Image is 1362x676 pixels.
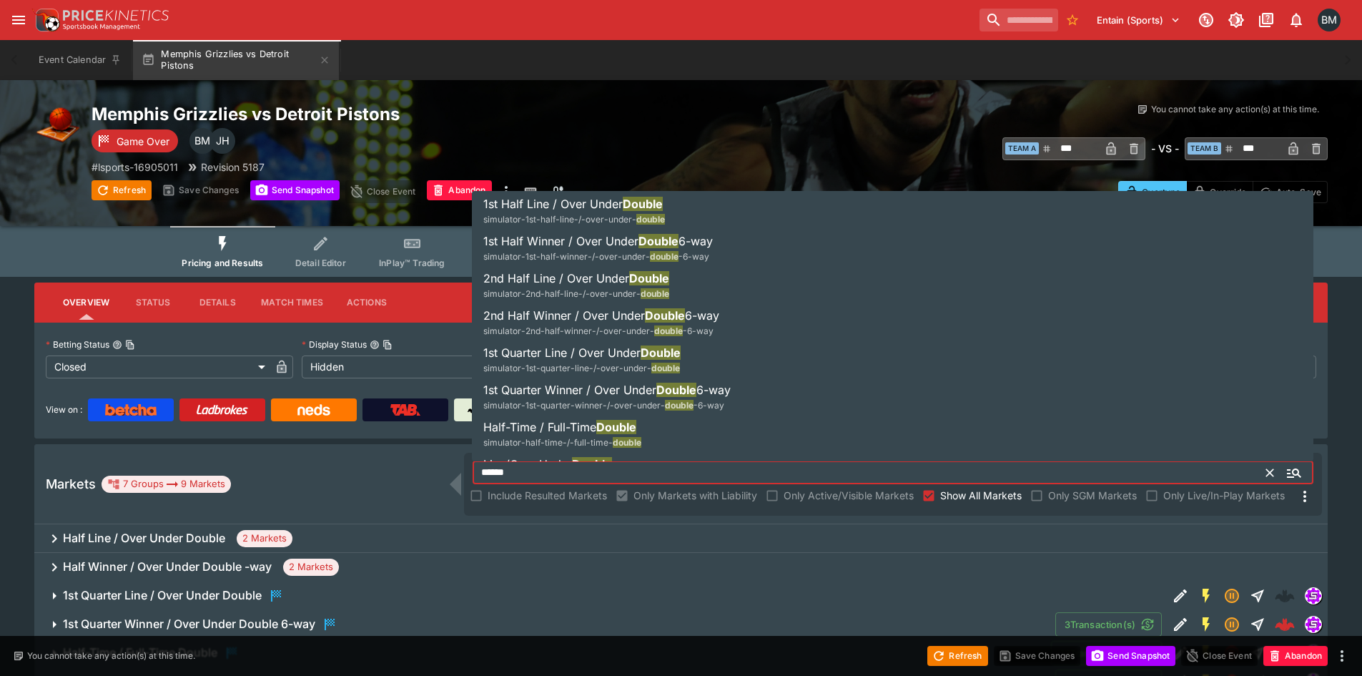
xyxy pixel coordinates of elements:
[6,7,31,33] button: open drawer
[46,356,270,378] div: Closed
[685,308,719,323] span: 6-way
[27,650,195,662] p: You cannot take any action(s) at this time.
[1163,488,1285,503] span: Only Live/In-Play Markets
[498,180,515,203] button: more
[427,182,491,197] span: Mark an event as closed and abandoned.
[1186,181,1253,203] button: Override
[678,234,713,248] span: 6-way
[650,251,678,262] span: double
[784,488,914,503] span: Only Active/Visible Markets
[112,340,122,350] button: Betting StatusCopy To Clipboard
[572,457,612,471] span: Double
[1263,647,1328,662] span: Mark an event as closed and abandoned.
[1210,185,1246,200] p: Override
[1281,460,1307,486] button: Close
[63,617,315,632] h6: 1st Quarter Winner / Over Under Double 6-way
[1305,587,1322,604] div: simulator
[1296,488,1313,505] svg: More
[1283,7,1309,33] button: Notifications
[1253,181,1328,203] button: Auto-Save
[1055,612,1162,637] button: 3Transaction(s)
[483,271,629,285] span: 2nd Half Line / Over Under
[1193,7,1219,33] button: Connected to PK
[927,646,987,666] button: Refresh
[125,340,135,350] button: Copy To Clipboard
[645,308,685,323] span: Double
[370,340,380,350] button: Display StatusCopy To Clipboard
[940,488,1022,503] span: Show All Markets
[683,325,714,336] span: -6-way
[297,404,330,416] img: Neds
[678,251,709,262] span: -6-way
[250,180,340,200] button: Send Snapshot
[1168,612,1193,637] button: Edit Detail
[390,404,420,416] img: TabNZ
[468,404,479,416] img: Cerberus
[427,180,491,200] button: Abandon
[1005,142,1039,155] span: Team A
[105,404,157,416] img: Betcha
[1276,185,1321,200] p: Auto-Save
[665,400,694,411] span: double
[133,40,339,80] button: Memphis Grizzlies vs Detroit Pistons
[483,383,656,397] span: 1st Quarter Winner / Over Under
[201,160,265,175] p: Revision 5187
[454,398,540,421] a: Cerberus
[483,457,572,471] span: Line/Over Under
[182,258,263,268] span: Pricing and Results
[1263,646,1328,666] button: Abandon
[92,180,152,200] button: Refresh
[1118,181,1187,203] button: Overtype
[694,400,724,411] span: -6-way
[63,559,272,574] h6: Half Winner / Over Under Double -way
[302,338,367,351] p: Display Status
[1223,7,1249,33] button: Toggle light/dark mode
[641,288,669,299] span: double
[1318,9,1341,31] div: Byron Monk
[379,258,445,268] span: InPlay™ Trading
[483,363,651,373] span: simulator-1st-quarter-line-/-over-under-
[1193,612,1219,637] button: SGM Enabled
[1193,583,1219,609] button: SGM Enabled
[483,420,596,434] span: Half-Time / Full-Time
[1306,588,1321,604] img: simulator
[613,437,641,448] span: double
[63,24,140,30] img: Sportsbook Management
[209,128,235,154] div: Jiahao Hao
[51,285,121,320] button: Overview
[483,400,665,411] span: simulator-1st-quarter-winner-/-over-under-
[1275,614,1295,635] img: logo-cerberus--red.svg
[121,285,185,320] button: Status
[1223,587,1240,604] svg: Suspended
[185,285,250,320] button: Details
[189,128,215,154] div: Byron Monk
[283,560,339,574] span: 2 Markets
[656,383,696,397] span: Double
[1313,4,1345,36] button: Byron Monk
[92,160,178,175] p: Copy To Clipboard
[1219,612,1245,637] button: Suspended
[629,271,669,285] span: Double
[295,258,346,268] span: Detail Editor
[335,285,399,320] button: Actions
[1245,612,1270,637] button: Straight
[383,340,393,350] button: Copy To Clipboard
[1219,583,1245,609] button: Suspended
[196,404,248,416] img: Ladbrokes
[1048,488,1137,503] span: Only SGM Markets
[1061,9,1084,31] button: No Bookmarks
[488,488,607,503] span: Include Resulted Markets
[34,103,80,149] img: basketball.png
[1151,141,1179,156] h6: - VS -
[1168,583,1193,609] button: Edit Detail
[1245,583,1270,609] button: Straight
[1275,614,1295,635] div: 57f9a6a0-3007-42ce-a55e-274f08377c67
[117,134,169,149] p: Game Over
[63,531,225,546] h6: Half Line / Over Under Double
[483,437,613,448] span: simulator-half-time-/-full-time-
[107,476,225,493] div: 7 Groups 9 Markets
[483,214,636,225] span: simulator-1st-half-line-/-over-under-
[34,582,1168,610] button: 1st Quarter Line / Over Under Double
[46,476,96,492] h5: Markets
[1086,646,1175,666] button: Send Snapshot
